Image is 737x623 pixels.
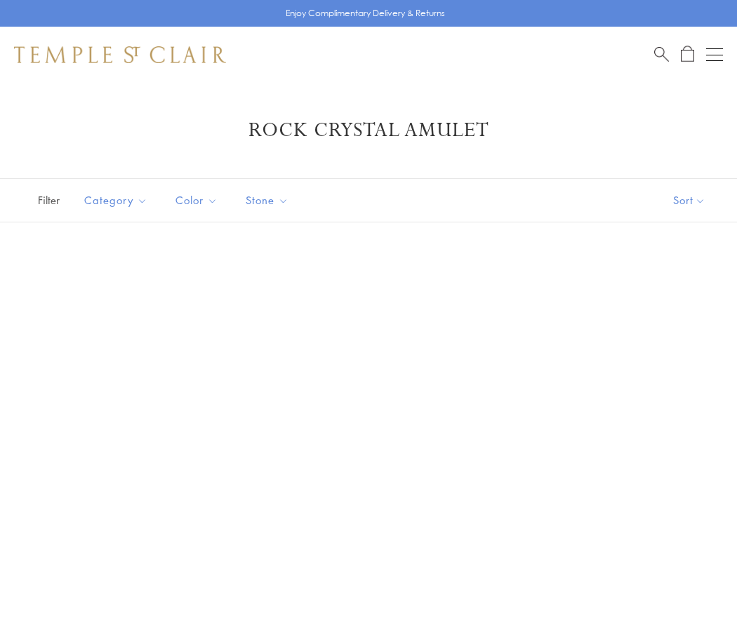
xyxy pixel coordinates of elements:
[35,118,702,143] h1: Rock Crystal Amulet
[77,192,158,209] span: Category
[654,46,669,63] a: Search
[642,179,737,222] button: Show sort by
[165,185,228,216] button: Color
[681,46,694,63] a: Open Shopping Bag
[168,192,228,209] span: Color
[74,185,158,216] button: Category
[235,185,299,216] button: Stone
[286,6,445,20] p: Enjoy Complimentary Delivery & Returns
[14,46,226,63] img: Temple St. Clair
[706,46,723,63] button: Open navigation
[239,192,299,209] span: Stone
